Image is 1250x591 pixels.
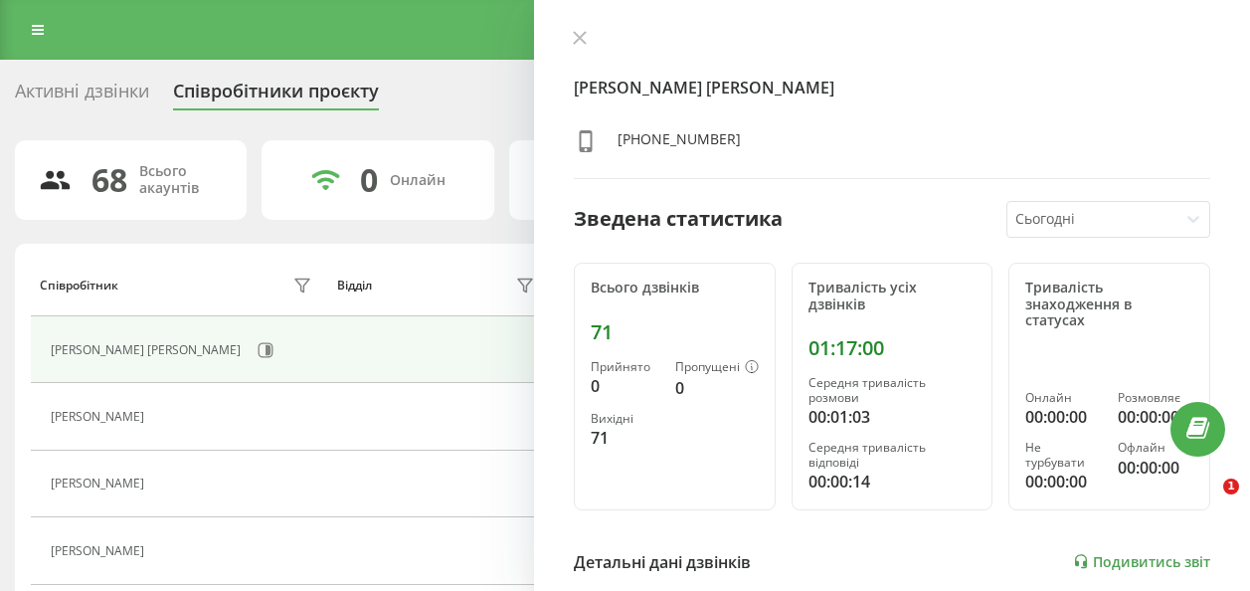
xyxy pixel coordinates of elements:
div: Офлайн [1118,441,1193,455]
div: [PHONE_NUMBER] [618,129,741,158]
div: [PERSON_NAME] [51,544,149,558]
div: Не турбувати [1025,441,1101,470]
div: 0 [675,376,759,400]
div: Вихідні [591,412,659,426]
div: Тривалість усіх дзвінків [808,280,977,313]
div: Розмовляє [1118,391,1193,405]
div: 01:17:00 [808,336,977,360]
iframe: Intercom live chat [1182,479,1230,526]
div: Пропущені [675,360,759,376]
div: 71 [591,426,659,450]
div: [PERSON_NAME] [51,410,149,424]
div: Середня тривалість відповіді [808,441,977,470]
div: Активні дзвінки [15,81,149,111]
a: Подивитись звіт [1073,553,1210,570]
div: 00:01:03 [808,405,977,429]
div: Тривалість знаходження в статусах [1025,280,1193,329]
div: [PERSON_NAME] [PERSON_NAME] [51,343,246,357]
div: Середня тривалість розмови [808,376,977,405]
div: 68 [91,161,127,199]
div: Прийнято [591,360,659,374]
div: Онлайн [1025,391,1101,405]
div: Співробітник [40,279,118,293]
div: Зведена статистика [574,204,783,234]
div: Всього акаунтів [139,163,223,197]
div: Онлайн [390,172,446,189]
div: [PERSON_NAME] [51,477,149,491]
span: 1 [1223,479,1239,494]
div: Відділ [337,279,372,293]
div: 00:00:00 [1025,405,1101,429]
div: 00:00:14 [808,470,977,493]
div: 00:00:00 [1118,456,1193,480]
div: 0 [591,374,659,398]
h4: [PERSON_NAME] [PERSON_NAME] [574,76,1210,99]
div: 00:00:00 [1025,470,1101,493]
div: Детальні дані дзвінків [574,550,751,574]
div: 71 [591,320,759,344]
div: Всього дзвінків [591,280,759,296]
div: 00:00:00 [1118,405,1193,429]
div: 0 [360,161,378,199]
div: Співробітники проєкту [173,81,379,111]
